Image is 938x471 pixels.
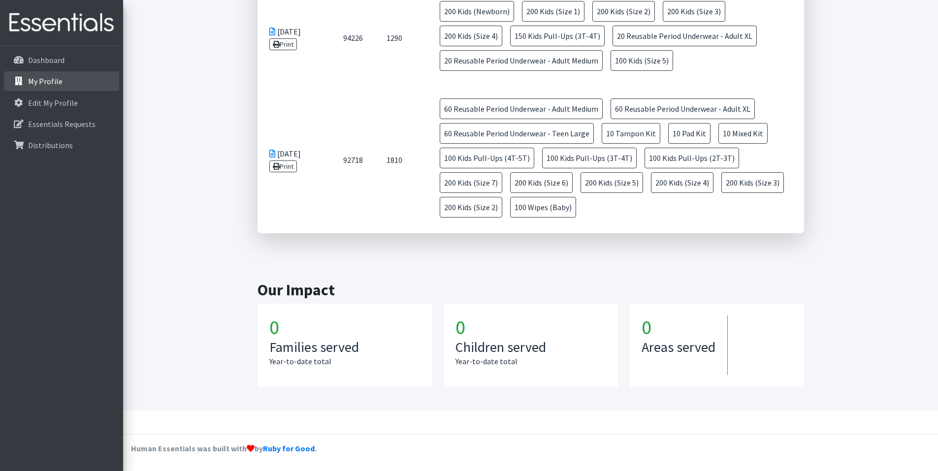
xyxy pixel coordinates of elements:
[510,197,576,218] span: 100 Wipes (Baby)
[269,160,297,172] a: Print
[510,172,573,193] span: 200 Kids (Size 6)
[651,172,713,193] span: 200 Kids (Size 4)
[663,1,725,22] span: 200 Kids (Size 3)
[642,315,727,339] h1: 0
[613,26,757,46] span: 20 Reusable Period Underwear - Adult XL
[510,26,605,46] span: 150 Kids Pull-Ups (3T-4T)
[440,98,603,119] span: 60 Reusable Period Underwear - Adult Medium
[522,1,584,22] span: 200 Kids (Size 1)
[28,119,96,129] p: Essentials Requests
[258,281,804,299] h2: Our Impact
[4,135,119,155] a: Distributions
[611,98,755,119] span: 60 Reusable Period Underwear - Adult XL
[258,87,331,233] td: [DATE]
[4,6,119,39] img: HumanEssentials
[718,123,768,144] span: 10 Mixed Kit
[440,50,603,71] span: 20 Reusable Period Underwear - Adult Medium
[4,50,119,70] a: Dashboard
[440,148,534,168] span: 100 Kids Pull-Ups (4T-5T)
[455,355,606,367] p: Year-to-date total
[645,148,739,168] span: 100 Kids Pull-Ups (2T-3T)
[642,339,715,356] h3: Areas served
[28,55,65,65] p: Dashboard
[440,1,514,22] span: 200 Kids (Newborn)
[721,172,784,193] span: 200 Kids (Size 3)
[269,38,297,50] a: Print
[28,98,78,108] p: Edit My Profile
[592,1,655,22] span: 200 Kids (Size 2)
[131,443,317,453] strong: Human Essentials was built with by .
[4,93,119,113] a: Edit My Profile
[440,26,502,46] span: 200 Kids (Size 4)
[28,140,73,150] p: Distributions
[440,197,502,218] span: 200 Kids (Size 2)
[263,443,315,453] a: Ruby for Good
[455,315,606,339] h1: 0
[455,339,606,356] h3: Children served
[542,148,637,168] span: 100 Kids Pull-Ups (3T-4T)
[611,50,673,71] span: 100 Kids (Size 5)
[440,172,502,193] span: 200 Kids (Size 7)
[581,172,643,193] span: 200 Kids (Size 5)
[602,123,660,144] span: 10 Tampon Kit
[668,123,711,144] span: 10 Pad Kit
[269,355,420,367] p: Year-to-date total
[269,315,420,339] h1: 0
[28,76,63,86] p: My Profile
[4,114,119,134] a: Essentials Requests
[331,87,375,233] td: 92718
[269,339,420,356] h3: Families served
[440,123,594,144] span: 60 Reusable Period Underwear - Teen Large
[375,87,424,233] td: 1810
[4,71,119,91] a: My Profile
